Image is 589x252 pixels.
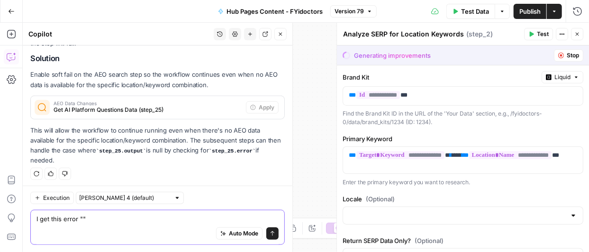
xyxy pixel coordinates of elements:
[38,56,85,62] div: Domain Overview
[446,4,495,19] button: Test Data
[216,227,263,239] button: Auto Mode
[229,229,258,237] span: Auto Mode
[466,29,493,39] span: ( step_2 )
[514,4,546,19] button: Publish
[227,7,323,16] span: Hub Pages Content - FYidoctors
[54,106,242,114] span: Get AI Platform Questions Data (step_25)
[415,236,444,245] span: (Optional)
[343,29,464,39] textarea: Analyze SERP for Location Keywords
[15,15,23,23] img: logo_orange.svg
[330,5,377,18] button: Version 79
[542,71,583,83] button: Liquid
[43,193,70,202] span: Execution
[208,148,255,154] code: step_25.error
[567,51,579,60] span: Stop
[28,29,211,39] div: Copilot
[30,54,285,63] h2: Solution
[30,126,285,166] p: This will allow the workflow to continue running even when there's no AEO data available for the ...
[354,51,431,60] div: Generating improvements
[27,15,46,23] div: v 4.0.25
[246,101,279,114] button: Apply
[554,73,571,81] span: Liquid
[461,7,489,16] span: Test Data
[537,30,549,38] span: Test
[366,194,395,204] span: (Optional)
[15,25,23,32] img: website_grey.svg
[79,193,170,202] input: Claude Sonnet 4 (default)
[96,55,103,63] img: tab_keywords_by_traffic_grey.svg
[343,178,583,187] p: Enter the primary keyword you want to research.
[30,70,285,90] p: Enable soft fail on the AEO search step so the workflow continues even when no AEO data is availa...
[259,103,274,112] span: Apply
[106,56,156,62] div: Keywords by Traffic
[519,7,541,16] span: Publish
[343,236,583,245] label: Return SERP Data Only?
[343,134,583,144] label: Primary Keyword
[25,25,104,32] div: Domain: [DOMAIN_NAME]
[54,101,242,106] span: AEO Data Changes
[524,28,553,40] button: Test
[343,194,583,204] label: Locale
[343,72,538,82] label: Brand Kit
[335,7,364,16] span: Version 79
[212,4,328,19] button: Hub Pages Content - FYidoctors
[30,191,74,204] button: Execution
[343,109,583,126] div: Find the Brand Kit ID in the URL of the 'Your Data' section, e.g., /fyidoctors-0/data/brand_kits/...
[554,49,583,62] button: Stop
[36,214,279,223] textarea: I get this error ""
[27,55,35,63] img: tab_domain_overview_orange.svg
[96,148,146,154] code: step_25.output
